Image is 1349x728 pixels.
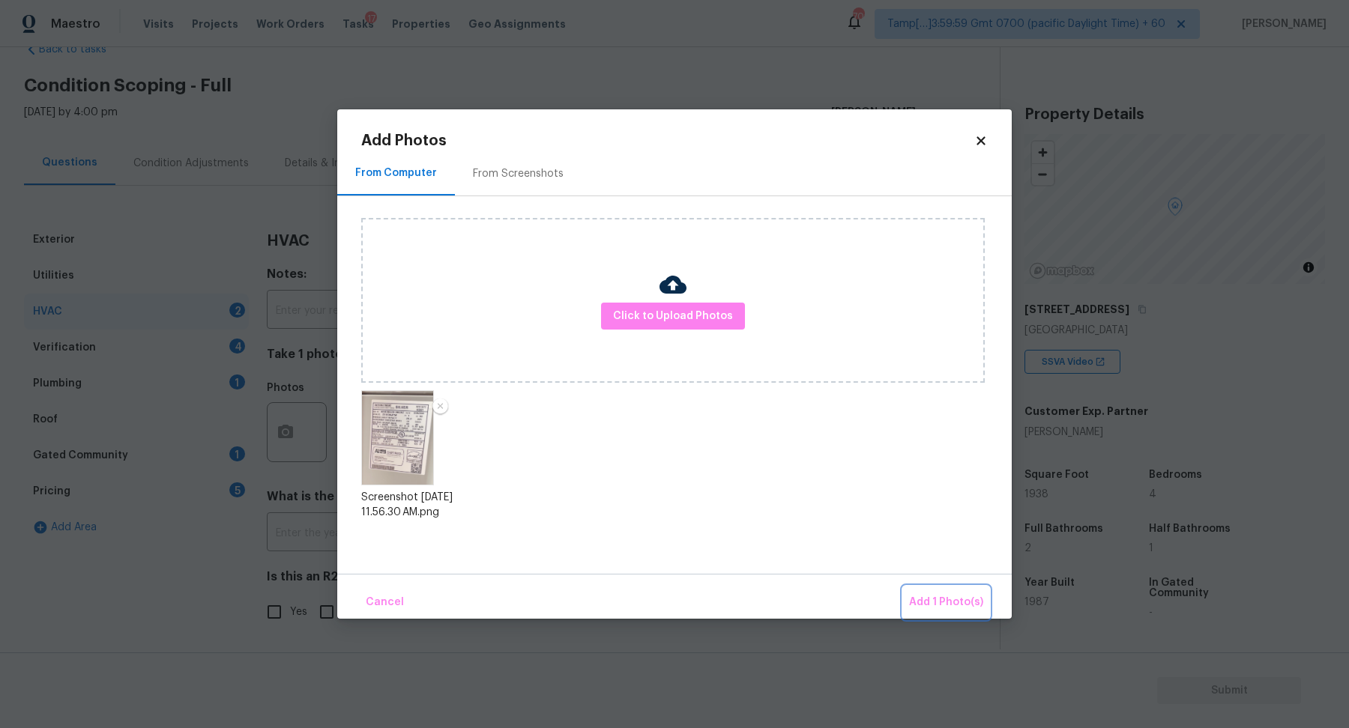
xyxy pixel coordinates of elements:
[361,490,456,520] div: Screenshot [DATE] 11.56.30 AM.png
[355,166,437,181] div: From Computer
[361,133,974,148] h2: Add Photos
[601,303,745,330] button: Click to Upload Photos
[366,593,404,612] span: Cancel
[660,271,686,298] img: Cloud Upload Icon
[473,166,564,181] div: From Screenshots
[613,307,733,326] span: Click to Upload Photos
[909,593,983,612] span: Add 1 Photo(s)
[903,586,989,619] button: Add 1 Photo(s)
[360,586,410,619] button: Cancel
